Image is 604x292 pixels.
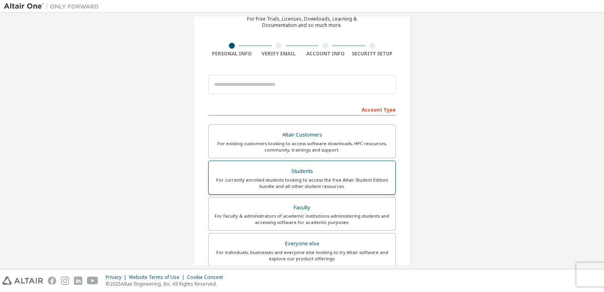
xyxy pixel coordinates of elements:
[61,277,69,285] img: instagram.svg
[213,177,391,190] div: For currently enrolled students looking to access the free Altair Student Edition bundle and all ...
[87,277,98,285] img: youtube.svg
[208,103,396,116] div: Account Type
[349,51,396,57] div: Security Setup
[213,140,391,153] div: For existing customers looking to access software downloads, HPC resources, community, trainings ...
[255,51,302,57] div: Verify Email
[213,213,391,226] div: For faculty & administrators of academic institutions administering students and accessing softwa...
[208,51,255,57] div: Personal Info
[213,166,391,177] div: Students
[187,274,228,281] div: Cookie Consent
[74,277,82,285] img: linkedin.svg
[48,277,56,285] img: facebook.svg
[129,274,187,281] div: Website Terms of Use
[247,16,357,28] div: For Free Trials, Licenses, Downloads, Learning & Documentation and so much more.
[106,274,129,281] div: Privacy
[302,51,349,57] div: Account Info
[106,281,228,287] p: © 2025 Altair Engineering, Inc. All Rights Reserved.
[2,277,43,285] img: altair_logo.svg
[213,249,391,262] div: For individuals, businesses and everyone else looking to try Altair software and explore our prod...
[213,238,391,249] div: Everyone else
[4,2,103,10] img: Altair One
[213,202,391,213] div: Faculty
[213,129,391,140] div: Altair Customers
